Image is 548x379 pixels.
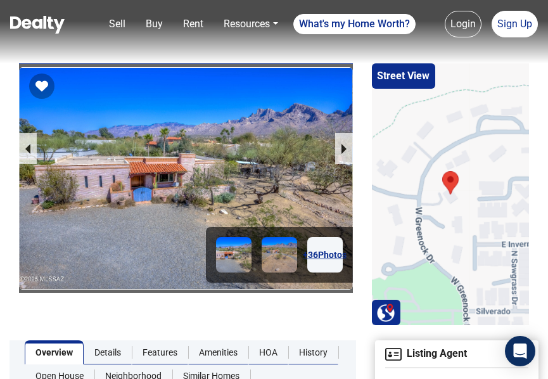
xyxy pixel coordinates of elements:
[505,336,535,366] div: Open Intercom Messenger
[288,340,338,364] a: History
[141,11,168,37] a: Buy
[376,303,395,322] img: Search Homes at Dealty
[216,237,252,273] img: Image
[385,348,528,361] h4: Listing Agent
[262,237,297,273] img: Image
[25,340,84,364] a: Overview
[307,237,343,273] a: +36Photos
[219,11,283,37] a: Resources
[293,14,416,34] a: What's my Home Worth?
[335,133,353,164] button: next slide / item
[84,340,132,364] a: Details
[104,11,131,37] a: Sell
[188,340,248,364] a: Amenities
[372,63,435,89] button: Street View
[445,11,481,37] a: Login
[10,16,65,34] img: Dealty - Buy, Sell & Rent Homes
[132,340,188,364] a: Features
[248,340,288,364] a: HOA
[385,348,402,361] img: Agent
[178,11,208,37] a: Rent
[19,133,37,164] button: previous slide / item
[492,11,538,37] a: Sign Up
